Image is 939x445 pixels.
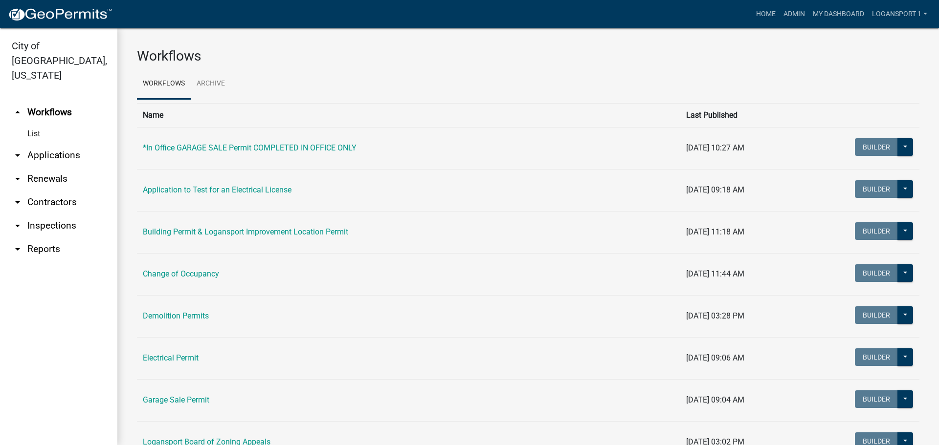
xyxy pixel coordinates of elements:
[12,149,23,161] i: arrow_drop_down
[855,306,898,324] button: Builder
[855,180,898,198] button: Builder
[191,68,231,100] a: Archive
[686,269,744,278] span: [DATE] 11:44 AM
[686,395,744,404] span: [DATE] 09:04 AM
[686,311,744,320] span: [DATE] 03:28 PM
[855,264,898,282] button: Builder
[137,48,919,64] h3: Workflows
[680,103,799,127] th: Last Published
[686,143,744,152] span: [DATE] 10:27 AM
[137,68,191,100] a: Workflows
[855,390,898,408] button: Builder
[752,5,780,23] a: Home
[143,311,209,320] a: Demolition Permits
[686,185,744,194] span: [DATE] 09:18 AM
[12,173,23,185] i: arrow_drop_down
[143,353,199,362] a: Electrical Permit
[855,348,898,366] button: Builder
[686,353,744,362] span: [DATE] 09:06 AM
[855,222,898,240] button: Builder
[855,138,898,156] button: Builder
[143,227,348,236] a: Building Permit & Logansport Improvement Location Permit
[809,5,868,23] a: My Dashboard
[780,5,809,23] a: Admin
[868,5,931,23] a: Logansport 1
[137,103,680,127] th: Name
[12,220,23,232] i: arrow_drop_down
[686,227,744,236] span: [DATE] 11:18 AM
[143,395,209,404] a: Garage Sale Permit
[143,269,219,278] a: Change of Occupancy
[143,185,291,194] a: Application to Test for an Electrical License
[143,143,357,152] a: *In Office GARAGE SALE Permit COMPLETED IN OFFICE ONLY
[12,243,23,255] i: arrow_drop_down
[12,106,23,118] i: arrow_drop_up
[12,196,23,208] i: arrow_drop_down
